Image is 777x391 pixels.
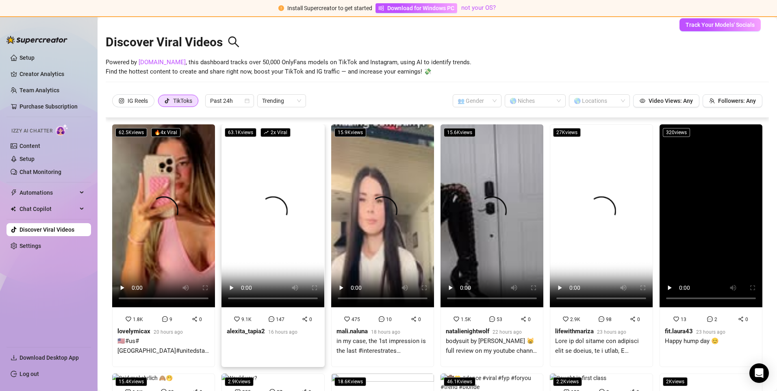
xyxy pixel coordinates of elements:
img: Caught in first class [550,374,606,382]
span: 9 [169,317,172,322]
a: 320views1320fit.laura4323 hours agoHappy hump day 😊 [660,124,762,367]
span: rise [264,130,269,135]
span: exclamation-circle [278,5,284,11]
span: message [489,316,495,322]
span: Powered by , this dashboard tracks over 50,000 OnlyFans models on TikTok and Instagram, using AI ... [106,58,471,77]
span: 0 [309,317,312,322]
span: Automations [20,186,77,199]
a: 62.5Kviews🔥4x Viral1.8K90lovelymicax20 hours ago🇺🇸#us#[GEOGRAPHIC_DATA]#unitedstates [112,124,215,367]
span: 0 [528,317,531,322]
span: Past 24h [210,95,249,107]
span: 18 hours ago [371,329,400,335]
span: heart [234,316,240,322]
span: Chat Copilot [20,202,77,215]
span: 10 [386,317,392,322]
span: 1.8K [133,317,143,322]
span: 23 hours ago [597,329,626,335]
span: message [379,316,384,322]
span: share-alt [630,316,636,322]
span: 22 hours ago [493,329,522,335]
strong: mali.naluna [336,328,368,335]
img: Seid mal ehrlich 🙈🤭 [112,374,173,382]
span: 15.4K views [115,377,147,386]
span: Download for Windows PC [387,4,454,13]
a: Download for Windows PC [375,3,457,13]
span: heart [126,316,131,322]
span: 1.5K [461,317,471,322]
span: Track Your Models' Socials [686,22,755,28]
img: Would you? [221,374,257,382]
span: 2.2K views [553,377,582,386]
span: 20 hours ago [154,329,183,335]
span: Followers: Any [718,98,756,104]
span: message [269,316,274,322]
span: tik-tok [164,98,170,104]
span: eye [640,98,645,104]
span: 320 views [663,128,690,137]
img: logo-BBDzfeDw.svg [7,36,67,44]
span: team [709,98,715,104]
span: Download Desktop App [20,354,79,361]
span: download [11,354,17,361]
span: 53 [497,317,502,322]
span: instagram [119,98,124,104]
button: Video Views: Any [633,94,699,107]
span: 2.9K views [225,377,254,386]
span: 🔥 4 x Viral [151,128,180,137]
a: Creator Analytics [20,67,85,80]
span: heart [563,316,569,322]
div: Happy hump day 😊 [665,337,725,346]
div: 🇺🇸#us#[GEOGRAPHIC_DATA]#unitedstates [117,337,210,356]
button: Followers: Any [703,94,762,107]
span: share-alt [738,316,744,322]
a: Chat Monitoring [20,169,61,175]
span: 15.6K views [444,128,475,137]
a: Settings [20,243,41,249]
span: Trending [262,95,301,107]
span: 13 [681,317,686,322]
img: AI Chatter [56,124,68,136]
span: 23 hours ago [696,329,725,335]
div: Lore ip dol sitame con adipisci elit se doeius, te i utlab, E dolorem aliq eni adminimve quis nos... [555,337,647,356]
span: 475 [352,317,360,322]
span: 18.6K views [334,377,366,386]
span: 62.5K views [115,128,147,137]
div: IG Reels [128,95,148,107]
div: TikToks [173,95,192,107]
span: 147 [276,317,284,322]
span: thunderbolt [11,189,17,196]
span: share-alt [192,316,198,322]
span: 2K views [663,377,688,386]
span: 63.1K views [225,128,256,137]
span: 46.1K views [444,377,475,386]
span: 0 [745,317,748,322]
span: 27K views [553,128,581,137]
span: share-alt [302,316,308,322]
a: 15.6Kviews1.5K530natalienightwolf22 hours agobodysuit by [PERSON_NAME] 😸 full review on my youtub... [441,124,543,367]
span: Izzy AI Chatter [11,127,52,135]
span: calendar [245,98,250,103]
strong: lovelymicax [117,328,150,335]
a: Setup [20,54,35,61]
a: Purchase Subscription [20,100,85,113]
strong: fit.laura43 [665,328,693,335]
a: Discover Viral Videos [20,226,74,233]
span: share-alt [521,316,526,322]
strong: natalienightwolf [446,328,489,335]
span: Video Views: Any [649,98,693,104]
a: not your OS? [461,4,496,11]
span: message [707,316,713,322]
span: 9.1K [241,317,252,322]
a: 15.9Kviews475100mali.naluna18 hours agoin my case, the 1st impression is the last #interestrates ... [331,124,434,367]
span: 2 [714,317,717,322]
div: bodysuit by [PERSON_NAME] 😸 full review on my youtube channel 😊 #boots #ootd #bodysuit [446,337,538,356]
strong: lifewithmariza [555,328,594,335]
a: Content [20,143,40,149]
span: 0 [637,317,640,322]
a: Log out [20,371,39,377]
h2: Discover Viral Videos [106,35,240,50]
strong: alexita_tapia2 [227,328,265,335]
a: 27Kviews2.9K980lifewithmariza23 hours agoLore ip dol sitame con adipisci elit se doeius, te i utl... [550,124,653,367]
span: 16 hours ago [268,329,297,335]
a: Setup [20,156,35,162]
